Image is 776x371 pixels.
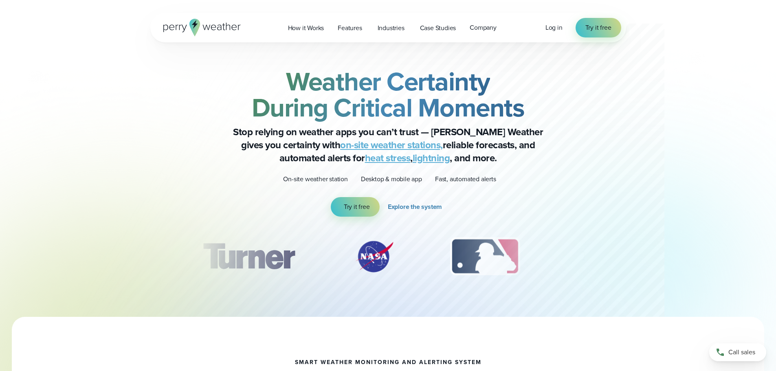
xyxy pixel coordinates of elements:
a: lightning [413,151,450,165]
p: Stop relying on weather apps you can’t trust — [PERSON_NAME] Weather gives you certainty with rel... [225,125,551,165]
a: Try it free [576,18,621,37]
h1: smart weather monitoring and alerting system [295,359,481,366]
span: Try it free [585,23,611,33]
span: Call sales [728,347,755,357]
span: Try it free [344,202,370,212]
span: Log in [545,23,563,32]
img: Turner-Construction_1.svg [191,236,306,277]
a: Explore the system [388,197,445,217]
img: NASA.svg [346,236,403,277]
a: Call sales [709,343,766,361]
div: 2 of 12 [346,236,403,277]
p: On-site weather station [283,174,347,184]
a: on-site weather stations, [340,138,443,152]
div: 1 of 12 [191,236,306,277]
a: Case Studies [413,20,463,36]
a: heat stress [365,151,411,165]
div: slideshow [191,236,585,281]
div: 4 of 12 [567,236,632,277]
span: Industries [378,23,404,33]
strong: Weather Certainty During Critical Moments [252,62,525,127]
span: Case Studies [420,23,456,33]
div: 3 of 12 [442,236,528,277]
a: How it Works [281,20,331,36]
a: Log in [545,23,563,33]
span: How it Works [288,23,324,33]
p: Desktop & mobile app [361,174,422,184]
a: Try it free [331,197,380,217]
img: MLB.svg [442,236,528,277]
span: Features [338,23,362,33]
p: Fast, automated alerts [435,174,496,184]
img: PGA.svg [567,236,632,277]
span: Explore the system [388,202,442,212]
span: Company [470,23,497,33]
